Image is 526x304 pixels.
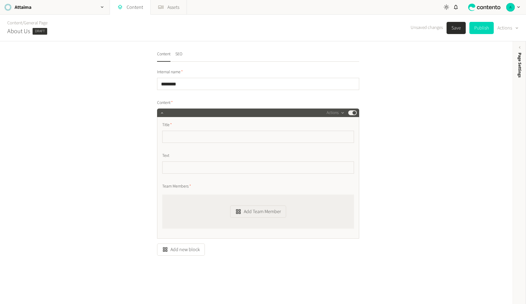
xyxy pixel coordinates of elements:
[22,20,24,26] span: /
[157,244,205,256] button: Add new block
[506,3,515,12] img: Adrian
[15,4,31,11] h2: Attaima
[230,206,286,218] button: Add Team Member
[497,22,519,34] button: Actions
[327,109,345,116] button: Actions
[447,22,466,34] button: Save
[33,28,47,35] span: Draft
[162,183,191,190] span: Team Members
[24,20,47,26] a: General Page
[157,100,173,106] span: Content
[517,53,523,78] span: Page Settings
[469,22,494,34] button: Publish
[157,69,183,75] span: Internal name
[7,27,30,36] h2: About Us
[411,24,443,31] span: Unsaved changes
[7,20,22,26] a: Content
[4,3,12,12] img: Attaima
[162,153,169,159] span: Text
[162,122,172,128] span: Title
[157,51,170,62] button: Content
[175,51,182,62] button: SEO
